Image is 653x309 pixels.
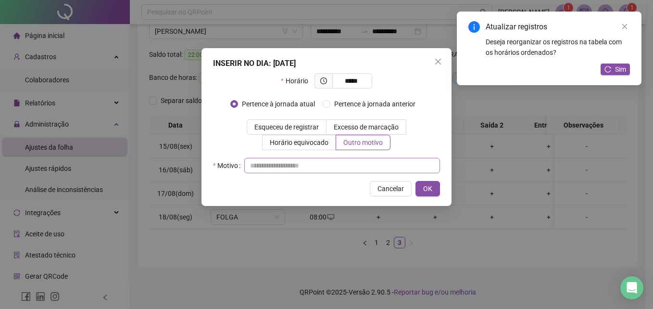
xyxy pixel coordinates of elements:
span: Cancelar [377,183,404,194]
span: close [621,23,628,30]
span: Horário equivocado [270,139,328,146]
div: Atualizar registros [486,21,630,33]
span: Pertence à jornada anterior [330,99,419,109]
span: info-circle [468,21,480,33]
button: Cancelar [370,181,412,196]
span: OK [423,183,432,194]
button: OK [415,181,440,196]
span: reload [604,66,611,73]
div: Open Intercom Messenger [620,276,643,299]
label: Motivo [213,158,244,173]
span: Outro motivo [343,139,383,146]
div: INSERIR NO DIA : [DATE] [213,58,440,69]
span: Esqueceu de registrar [254,123,319,131]
a: Close [619,21,630,32]
span: clock-circle [320,77,327,84]
label: Horário [281,73,314,89]
span: Excesso de marcação [334,123,399,131]
button: Close [430,54,446,69]
span: Pertence à jornada atual [238,99,319,109]
button: Sim [601,64,630,75]
span: close [434,58,442,65]
span: Sim [615,64,626,75]
div: Deseja reorganizar os registros na tabela com os horários ordenados? [486,37,630,58]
